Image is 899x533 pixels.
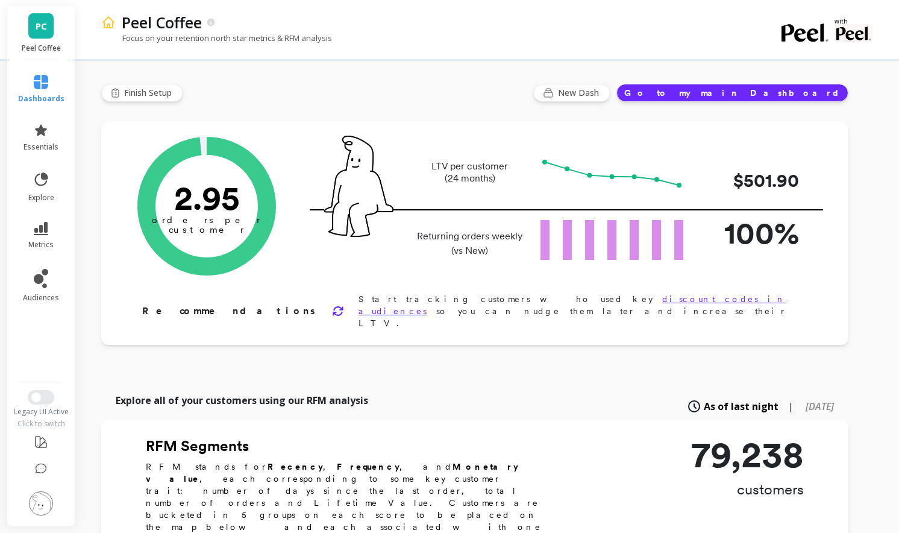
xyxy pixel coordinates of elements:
[19,43,63,53] p: Peel Coffee
[6,407,77,417] div: Legacy UI Active
[6,419,77,429] div: Click to switch
[835,24,872,42] img: partner logo
[533,84,610,102] button: New Dash
[122,12,202,33] p: Peel Coffee
[359,293,810,329] p: Start tracking customers who used key so you can nudge them later and increase their LTV.
[337,462,399,471] b: Frequency
[691,437,804,473] p: 79,238
[691,480,804,499] p: customers
[806,400,834,413] span: [DATE]
[101,33,332,43] p: Focus on your retention north star metrics & RFM analysis
[152,215,262,225] tspan: orders per
[703,167,799,194] p: $501.90
[788,399,794,414] span: |
[146,437,556,456] h2: RFM Segments
[413,229,526,258] p: Returning orders weekly (vs New)
[18,94,64,104] span: dashboards
[28,240,54,250] span: metrics
[704,399,778,414] span: As of last night
[142,304,318,318] p: Recommendations
[169,224,245,235] tspan: customer
[703,210,799,256] p: 100%
[101,15,116,30] img: header icon
[23,293,59,303] span: audiences
[324,136,393,237] img: pal seatted on line
[174,178,240,218] text: 2.95
[558,87,603,99] span: New Dash
[616,84,848,102] button: Go to my main Dashboard
[101,84,183,102] button: Finish Setup
[28,193,54,203] span: explore
[835,18,872,24] p: with
[413,160,526,184] p: LTV per customer (24 months)
[23,142,58,152] span: essentials
[268,462,323,471] b: Recency
[29,491,53,516] img: profile picture
[116,393,368,408] p: Explore all of your customers using our RFM analysis
[28,390,54,405] button: Switch to New UI
[36,19,47,33] span: PC
[124,87,175,99] span: Finish Setup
